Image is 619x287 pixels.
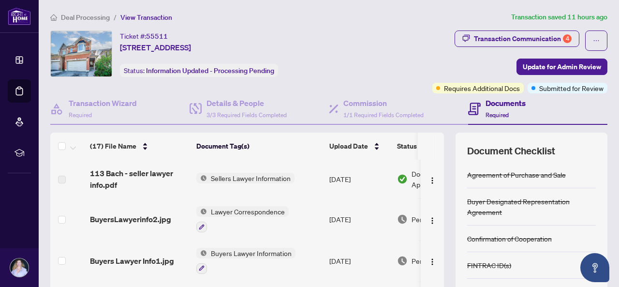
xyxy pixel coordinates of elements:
button: Update for Admin Review [516,59,607,75]
img: Document Status [397,174,408,184]
div: FINTRAC ID(s) [467,260,511,271]
article: Transaction saved 11 hours ago [511,12,607,23]
h4: Transaction Wizard [69,97,137,109]
img: IMG-E12394567_1.jpg [51,31,112,76]
button: Open asap [580,253,609,282]
span: Required [69,111,92,119]
div: Ticket #: [120,30,168,42]
button: Status IconSellers Lawyer Information [196,173,295,183]
span: Lawyer Correspondence [207,206,289,217]
h4: Details & People [206,97,287,109]
span: Pending Review [412,214,460,225]
span: home [50,14,57,21]
span: Pending Review [412,256,460,266]
span: 113 Bach - seller lawyer info.pdf [90,167,189,191]
img: logo [8,7,31,25]
span: 55511 [146,32,168,41]
div: Agreement of Purchase and Sale [467,169,566,180]
h4: Commission [343,97,424,109]
span: 1/1 Required Fields Completed [343,111,424,119]
span: 3/3 Required Fields Completed [206,111,287,119]
img: Profile Icon [10,258,29,277]
span: Sellers Lawyer Information [207,173,295,183]
span: Update for Admin Review [523,59,601,75]
button: Logo [425,171,440,187]
span: Required [486,111,509,119]
img: Document Status [397,214,408,225]
span: Submitted for Review [539,83,604,93]
span: View Transaction [120,13,172,22]
span: Document Checklist [467,144,555,158]
button: Status IconLawyer Correspondence [196,206,289,232]
button: Status IconBuyers Lawyer Information [196,248,295,274]
div: Status: [120,64,278,77]
img: Document Status [397,256,408,266]
th: Upload Date [325,133,393,160]
th: Status [393,133,475,160]
span: (17) File Name [90,141,136,151]
span: Buyers Lawyer Info1.jpg [90,255,174,267]
img: Logo [428,217,436,225]
td: [DATE] [325,198,393,240]
img: Status Icon [196,173,207,183]
span: Requires Additional Docs [444,83,520,93]
span: BuyersLawyerinfo2.jpg [90,213,171,225]
span: Information Updated - Processing Pending [146,66,274,75]
button: Transaction Communication4 [455,30,579,47]
img: Logo [428,177,436,184]
span: Upload Date [329,141,368,151]
span: Document Approved [412,168,472,190]
li: / [114,12,117,23]
img: Status Icon [196,248,207,258]
div: Buyer Designated Representation Agreement [467,196,596,217]
span: ellipsis [593,37,600,44]
div: Transaction Communication [474,31,572,46]
th: (17) File Name [86,133,192,160]
button: Logo [425,211,440,227]
img: Status Icon [196,206,207,217]
img: Logo [428,258,436,266]
span: Deal Processing [61,13,110,22]
span: Buyers Lawyer Information [207,248,295,258]
button: Logo [425,253,440,269]
div: 4 [563,34,572,43]
span: Status [397,141,417,151]
td: [DATE] [325,240,393,282]
span: [STREET_ADDRESS] [120,42,191,53]
th: Document Tag(s) [192,133,325,160]
div: Confirmation of Cooperation [467,233,552,244]
td: [DATE] [325,160,393,198]
h4: Documents [486,97,526,109]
